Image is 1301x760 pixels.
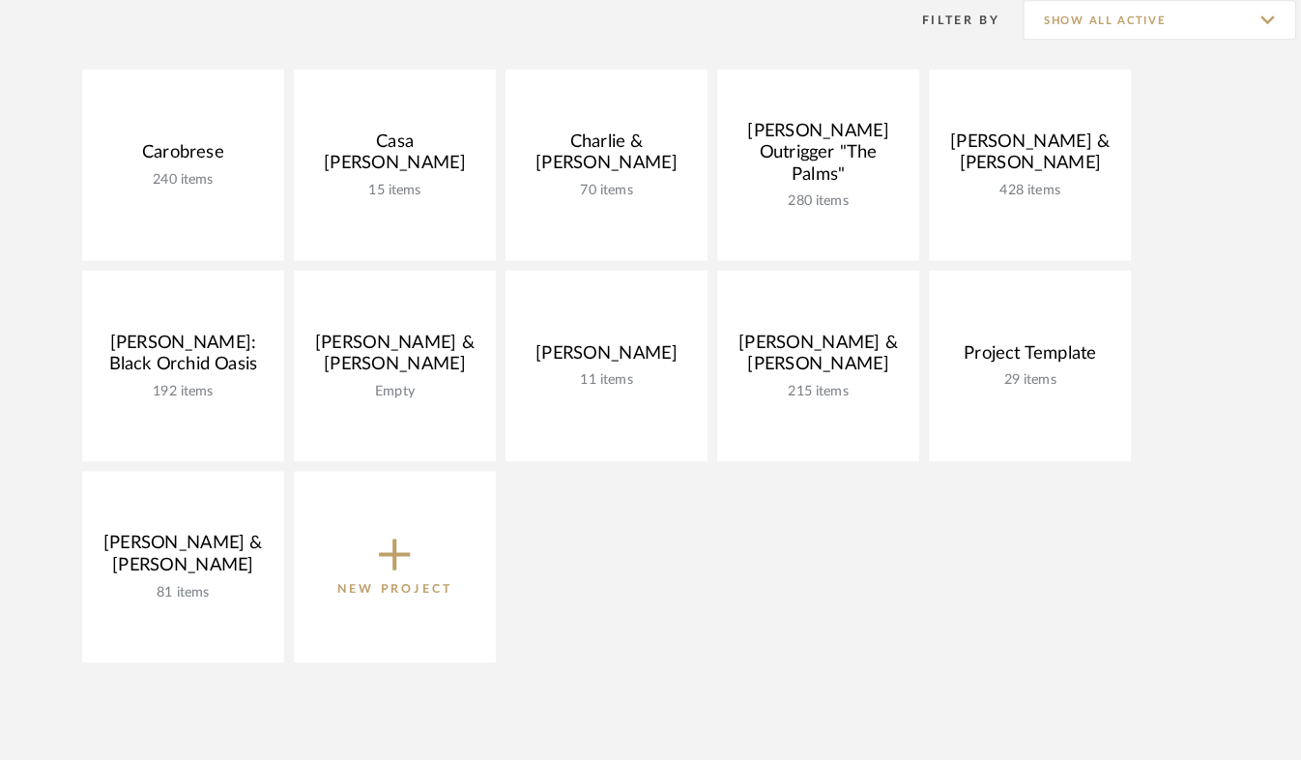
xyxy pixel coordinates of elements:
[716,130,882,201] div: [PERSON_NAME] Outrigger "The Palms"
[303,140,469,190] div: Casa [PERSON_NAME]
[96,336,262,387] div: [PERSON_NAME]: Black Orchid Oasis
[716,387,882,403] div: 215 items
[509,347,676,376] div: [PERSON_NAME]
[923,347,1089,376] div: Project Template
[330,578,443,598] p: New Project
[303,190,469,207] div: 15 items
[923,190,1089,207] div: 428 items
[287,473,484,659] button: New Project
[509,376,676,393] div: 11 items
[303,336,469,387] div: [PERSON_NAME] & [PERSON_NAME]
[923,376,1089,393] div: 29 items
[716,336,882,387] div: [PERSON_NAME] & [PERSON_NAME]
[509,190,676,207] div: 70 items
[876,22,977,42] div: Filter By
[716,201,882,218] div: 280 items
[303,387,469,403] div: Empty
[96,583,262,599] div: 81 items
[96,533,262,583] div: [PERSON_NAME] & [PERSON_NAME]
[923,140,1089,190] div: [PERSON_NAME] & [PERSON_NAME]
[96,387,262,403] div: 192 items
[96,180,262,196] div: 240 items
[509,140,676,190] div: Charlie & [PERSON_NAME]
[96,151,262,180] div: Carobrese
